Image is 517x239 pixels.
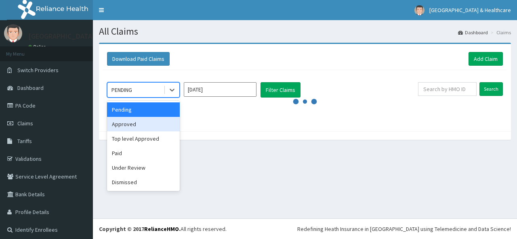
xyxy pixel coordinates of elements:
a: Online [28,44,48,50]
img: User Image [4,24,22,42]
input: Search by HMO ID [418,82,477,96]
div: Top level Approved [107,131,180,146]
strong: Copyright © 2017 . [99,225,181,233]
div: Pending [107,102,180,117]
span: Tariffs [17,137,32,145]
div: PENDING [111,86,132,94]
div: Approved [107,117,180,131]
svg: audio-loading [293,89,317,114]
h1: All Claims [99,26,511,37]
div: Dismissed [107,175,180,189]
button: Filter Claims [261,82,301,98]
div: Redefining Heath Insurance in [GEOGRAPHIC_DATA] using Telemedicine and Data Science! [297,225,511,233]
span: [GEOGRAPHIC_DATA] & Healthcare [429,6,511,14]
a: RelianceHMO [144,225,179,233]
span: Switch Providers [17,67,59,74]
span: Dashboard [17,84,44,91]
input: Search [479,82,503,96]
a: Dashboard [458,29,488,36]
div: Paid [107,146,180,160]
button: Download Paid Claims [107,52,170,66]
input: Select Month and Year [184,82,256,97]
a: Add Claim [469,52,503,66]
footer: All rights reserved. [93,218,517,239]
li: Claims [489,29,511,36]
img: User Image [414,5,425,15]
p: [GEOGRAPHIC_DATA] & Healthcare [28,33,139,40]
span: Claims [17,120,33,127]
div: Under Review [107,160,180,175]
